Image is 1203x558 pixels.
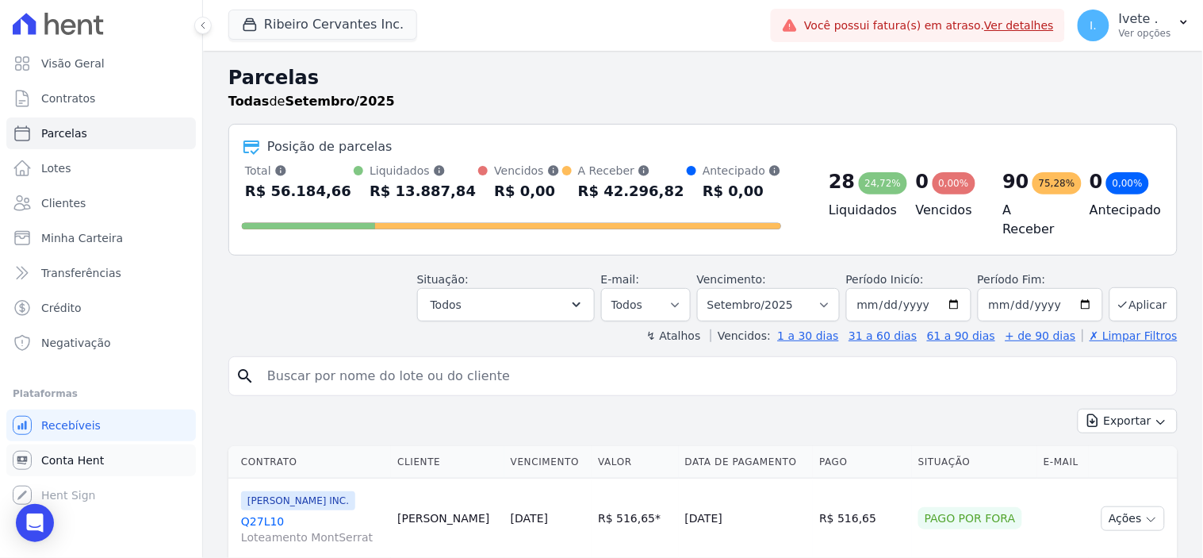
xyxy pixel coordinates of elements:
[41,195,86,211] span: Clientes
[370,179,476,204] div: R$ 13.887,84
[1090,169,1103,194] div: 0
[370,163,476,179] div: Liquidados
[578,163,684,179] div: A Receber
[1101,506,1165,531] button: Ações
[933,172,975,194] div: 0,00%
[245,179,351,204] div: R$ 56.184,66
[391,446,504,479] th: Cliente
[578,179,684,204] div: R$ 42.296,82
[1003,201,1065,239] h4: A Receber
[601,273,640,286] label: E-mail:
[1003,169,1029,194] div: 90
[1090,20,1098,31] span: I.
[241,514,385,545] a: Q27L10Loteamento MontSerrat
[1078,409,1178,433] button: Exportar
[1119,27,1171,40] p: Ver opções
[916,169,929,194] div: 0
[1106,172,1149,194] div: 0,00%
[241,491,355,510] span: [PERSON_NAME] INC.
[417,288,595,321] button: Todos
[1006,329,1076,342] a: + de 90 dias
[846,273,924,286] label: Período Inicío:
[6,48,196,79] a: Visão Geral
[6,187,196,219] a: Clientes
[228,10,417,40] button: Ribeiro Cervantes Inc.
[504,446,592,479] th: Vencimento
[646,329,700,342] label: ↯ Atalhos
[6,292,196,324] a: Crédito
[245,163,351,179] div: Total
[6,117,196,149] a: Parcelas
[697,273,766,286] label: Vencimento:
[6,410,196,441] a: Recebíveis
[41,265,121,281] span: Transferências
[1090,201,1151,220] h4: Antecipado
[41,56,105,71] span: Visão Geral
[711,329,771,342] label: Vencidos:
[13,384,190,403] div: Plataformas
[494,163,559,179] div: Vencidos
[494,179,559,204] div: R$ 0,00
[978,271,1103,288] label: Período Fim:
[228,92,395,111] p: de
[703,179,781,204] div: R$ 0,00
[918,507,1022,529] div: Pago por fora
[267,137,393,156] div: Posição de parcelas
[1065,3,1203,48] button: I. Ivete . Ver opções
[431,295,462,314] span: Todos
[1119,11,1171,27] p: Ivete .
[41,300,82,316] span: Crédito
[41,230,123,246] span: Minha Carteira
[41,418,101,433] span: Recebíveis
[6,257,196,289] a: Transferências
[6,327,196,359] a: Negativação
[829,201,891,220] h4: Liquidados
[16,504,54,542] div: Open Intercom Messenger
[41,452,104,468] span: Conta Hent
[1109,287,1178,321] button: Aplicar
[813,446,912,479] th: Pago
[41,90,95,106] span: Contratos
[6,222,196,254] a: Minha Carteira
[6,444,196,476] a: Conta Hent
[1033,172,1082,194] div: 75,28%
[829,169,855,194] div: 28
[849,329,917,342] a: 31 a 60 dias
[1082,329,1178,342] a: ✗ Limpar Filtros
[912,446,1037,479] th: Situação
[984,19,1054,32] a: Ver detalhes
[41,335,111,351] span: Negativação
[703,163,781,179] div: Antecipado
[592,446,678,479] th: Valor
[778,329,839,342] a: 1 a 30 dias
[236,367,255,386] i: search
[679,446,814,479] th: Data de Pagamento
[1037,446,1089,479] th: E-mail
[41,160,71,176] span: Lotes
[241,529,385,545] span: Loteamento MontSerrat
[511,512,548,525] a: [DATE]
[285,94,395,109] strong: Setembro/2025
[417,273,469,286] label: Situação:
[804,17,1054,34] span: Você possui fatura(s) em atraso.
[6,152,196,184] a: Lotes
[228,446,391,479] th: Contrato
[916,201,978,220] h4: Vencidos
[41,125,87,141] span: Parcelas
[927,329,995,342] a: 61 a 90 dias
[6,83,196,114] a: Contratos
[258,360,1170,392] input: Buscar por nome do lote ou do cliente
[228,94,270,109] strong: Todas
[859,172,908,194] div: 24,72%
[228,63,1178,92] h2: Parcelas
